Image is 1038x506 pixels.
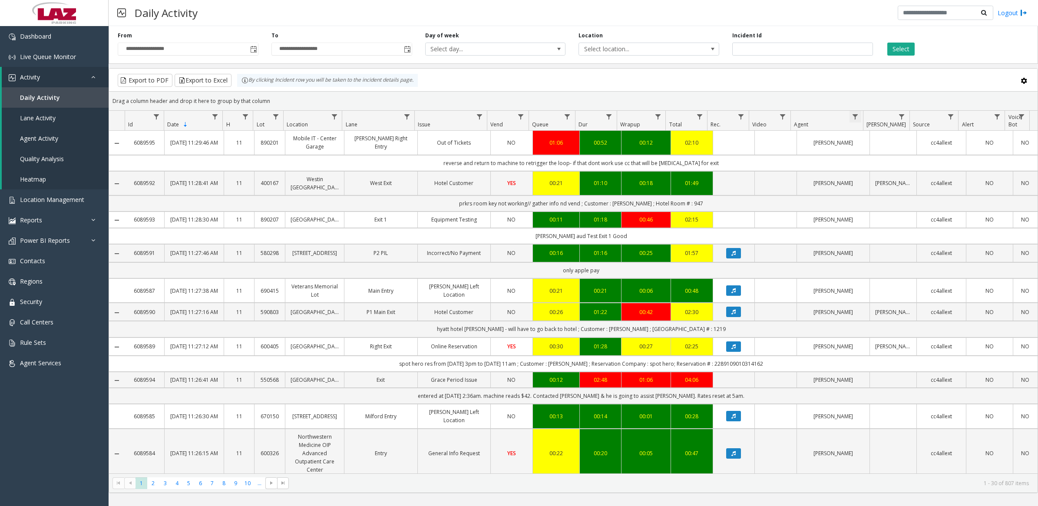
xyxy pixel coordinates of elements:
[350,342,412,351] a: Right Exit
[20,73,40,81] span: Activity
[850,111,861,122] a: Agent Filter Menu
[972,215,1008,224] a: NO
[922,215,961,224] a: cc4allext
[402,43,412,55] span: Toggle popup
[507,216,516,223] span: NO
[9,217,16,224] img: 'icon'
[1018,139,1032,147] a: NO
[170,139,218,147] a: [DATE] 11:29:46 AM
[585,287,616,295] a: 00:21
[562,111,573,122] a: Queue Filter Menu
[2,169,109,189] a: Heatmap
[585,449,616,457] div: 00:20
[585,179,616,187] div: 01:10
[350,287,412,295] a: Main Entry
[972,287,1008,295] a: NO
[802,308,864,316] a: [PERSON_NAME]
[538,287,574,295] a: 00:21
[496,376,527,384] a: NO
[20,32,51,40] span: Dashboard
[125,262,1038,278] td: only apple pay
[118,74,172,87] button: Export to PDF
[676,308,707,316] a: 02:30
[972,342,1008,351] a: NO
[496,139,527,147] a: NO
[1018,287,1032,295] a: NO
[109,180,125,187] a: Collapse Details
[585,215,616,224] div: 01:18
[109,250,125,257] a: Collapse Details
[170,308,218,316] a: [DATE] 11:27:16 AM
[802,412,864,420] a: [PERSON_NAME]
[496,287,527,295] a: NO
[676,215,707,224] a: 02:15
[130,287,159,295] a: 6089587
[20,236,70,245] span: Power BI Reports
[972,179,1008,187] a: NO
[175,74,231,87] button: Export to Excel
[1018,215,1032,224] a: NO
[229,249,249,257] a: 11
[291,282,339,299] a: Veterans Memorial Lot
[896,111,908,122] a: Parker Filter Menu
[170,342,218,351] a: [DATE] 11:27:12 AM
[972,308,1008,316] a: NO
[1018,179,1032,187] a: NO
[1018,376,1032,384] a: NO
[585,308,616,316] a: 01:22
[271,32,278,40] label: To
[627,412,665,420] div: 00:01
[1016,111,1028,122] a: Voice Bot Filter Menu
[802,249,864,257] a: [PERSON_NAME]
[579,32,603,40] label: Location
[229,139,249,147] a: 11
[125,321,1038,337] td: hyatt hotel [PERSON_NAME] - will have to go back to hotel ; Customer : [PERSON_NAME] ; [GEOGRAPHI...
[350,449,412,457] a: Entry
[1018,342,1032,351] a: NO
[260,287,280,295] a: 690415
[248,43,258,55] span: Toggle popup
[676,342,707,351] a: 02:25
[627,287,665,295] a: 00:06
[538,412,574,420] a: 00:13
[802,179,864,187] a: [PERSON_NAME]
[20,195,84,204] span: Location Management
[538,376,574,384] a: 00:12
[496,342,527,351] a: YES
[260,342,280,351] a: 600405
[507,413,516,420] span: NO
[507,139,516,146] span: NO
[627,249,665,257] div: 00:25
[1018,412,1032,420] a: NO
[998,8,1027,17] a: Logout
[802,287,864,295] a: [PERSON_NAME]
[350,412,412,420] a: Milford Entry
[922,449,961,457] a: cc4allext
[423,282,485,299] a: [PERSON_NAME] Left Location
[735,111,747,122] a: Rec. Filter Menu
[972,449,1008,457] a: NO
[2,128,109,149] a: Agent Activity
[109,309,125,316] a: Collapse Details
[585,342,616,351] div: 01:28
[125,388,1038,404] td: entered at [DATE] 2:36am. machine reads $42. Contacted [PERSON_NAME] & he is going to assist [PER...
[945,111,956,122] a: Source Filter Menu
[1020,8,1027,17] img: logout
[9,238,16,245] img: 'icon'
[507,287,516,294] span: NO
[676,249,707,257] div: 01:57
[875,308,911,316] a: [PERSON_NAME]
[496,308,527,316] a: NO
[515,111,527,122] a: Vend Filter Menu
[229,342,249,351] a: 11
[170,215,218,224] a: [DATE] 11:28:30 AM
[20,318,53,326] span: Call Centers
[627,308,665,316] a: 00:42
[423,376,485,384] a: Grace Period Issue
[209,111,221,122] a: Date Filter Menu
[20,175,46,183] span: Heatmap
[20,155,64,163] span: Quality Analysis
